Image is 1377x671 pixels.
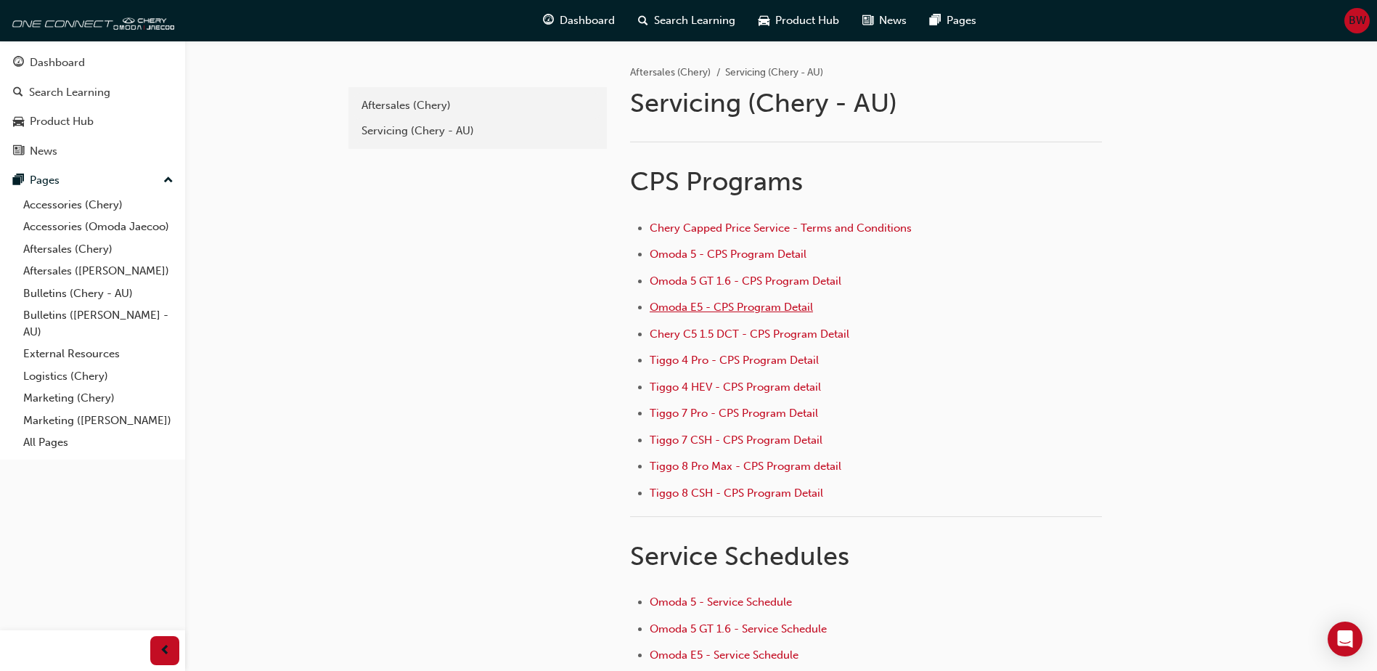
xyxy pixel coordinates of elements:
[650,622,827,635] a: Omoda 5 GT 1.6 - Service Schedule
[354,118,601,144] a: Servicing (Chery - AU)
[650,381,821,394] a: Tiggo 4 HEV - CPS Program detail
[17,365,179,388] a: Logistics (Chery)
[30,54,85,71] div: Dashboard
[6,108,179,135] a: Product Hub
[361,97,594,114] div: Aftersales (Chery)
[650,221,912,235] a: Chery Capped Price Service - Terms and Conditions
[851,6,918,36] a: news-iconNews
[17,343,179,365] a: External Resources
[918,6,988,36] a: pages-iconPages
[654,12,735,29] span: Search Learning
[13,115,24,129] span: car-icon
[17,260,179,282] a: Aftersales ([PERSON_NAME])
[17,304,179,343] a: Bulletins ([PERSON_NAME] - AU)
[630,66,711,78] a: Aftersales (Chery)
[626,6,747,36] a: search-iconSearch Learning
[759,12,769,30] span: car-icon
[930,12,941,30] span: pages-icon
[30,113,94,130] div: Product Hub
[747,6,851,36] a: car-iconProduct Hub
[543,12,554,30] span: guage-icon
[17,238,179,261] a: Aftersales (Chery)
[725,65,823,81] li: Servicing (Chery - AU)
[650,274,841,288] a: Omoda 5 GT 1.6 - CPS Program Detail
[17,431,179,454] a: All Pages
[30,172,60,189] div: Pages
[638,12,648,30] span: search-icon
[531,6,626,36] a: guage-iconDashboard
[7,6,174,35] img: oneconnect
[1344,8,1370,33] button: BW
[17,410,179,432] a: Marketing ([PERSON_NAME])
[29,84,110,101] div: Search Learning
[17,282,179,305] a: Bulletins (Chery - AU)
[650,301,813,314] a: Omoda E5 - CPS Program Detail
[947,12,976,29] span: Pages
[1328,622,1362,656] div: Open Intercom Messenger
[17,194,179,216] a: Accessories (Chery)
[775,12,839,29] span: Product Hub
[650,460,841,473] a: Tiggo 8 Pro Max - CPS Program detail
[17,216,179,238] a: Accessories (Omoda Jaecoo)
[630,166,803,197] span: CPS Programs
[650,487,823,500] a: Tiggo 8 CSH - CPS Program Detail
[160,642,171,660] span: prev-icon
[6,49,179,76] a: Dashboard
[560,12,615,29] span: Dashboard
[13,57,24,70] span: guage-icon
[361,123,594,139] div: Servicing (Chery - AU)
[13,174,24,187] span: pages-icon
[650,648,798,662] a: Omoda E5 - Service Schedule
[650,595,792,609] a: Omoda 5 - Service Schedule
[630,87,1106,119] h1: Servicing (Chery - AU)
[6,167,179,194] button: Pages
[630,540,849,572] span: Service Schedules
[862,12,873,30] span: news-icon
[13,145,24,158] span: news-icon
[6,138,179,165] a: News
[879,12,907,29] span: News
[650,407,818,420] a: Tiggo 7 Pro - CPS Program Detail
[650,248,806,261] a: Omoda 5 - CPS Program Detail
[6,79,179,106] a: Search Learning
[17,387,179,410] a: Marketing (Chery)
[1349,12,1366,29] span: BW
[354,93,601,118] a: Aftersales (Chery)
[13,86,23,99] span: search-icon
[650,434,822,447] a: Tiggo 7 CSH - CPS Program Detail
[163,171,173,190] span: up-icon
[650,354,819,367] a: Tiggo 4 Pro - CPS Program Detail
[650,328,849,341] a: Chery C5 1.5 DCT - CPS Program Detail
[6,46,179,167] button: DashboardSearch LearningProduct HubNews
[30,143,57,160] div: News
